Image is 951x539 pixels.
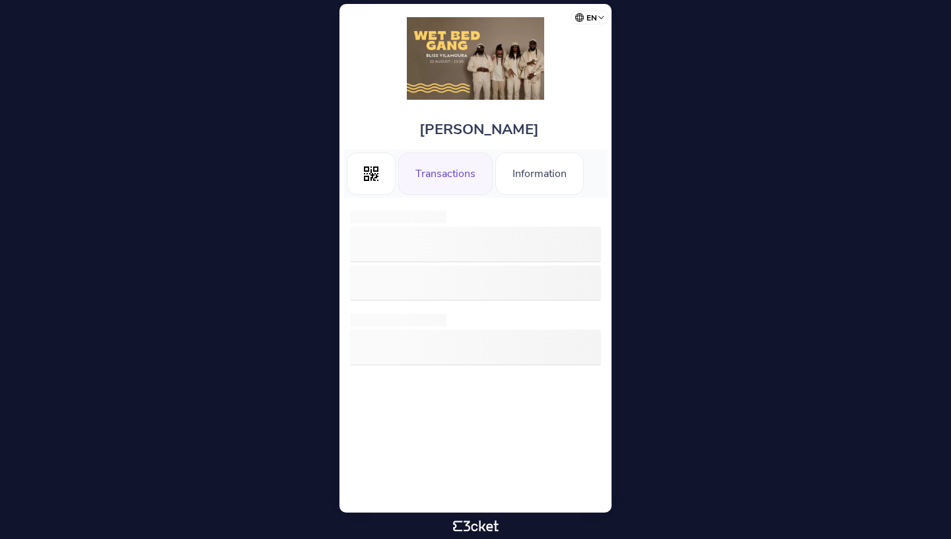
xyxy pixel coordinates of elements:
[398,153,493,195] div: Transactions
[407,17,544,100] img: 22 August - Wet Bed Gang
[398,165,493,180] a: Transactions
[419,120,539,139] span: [PERSON_NAME]
[495,153,584,195] div: Information
[495,165,584,180] a: Information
